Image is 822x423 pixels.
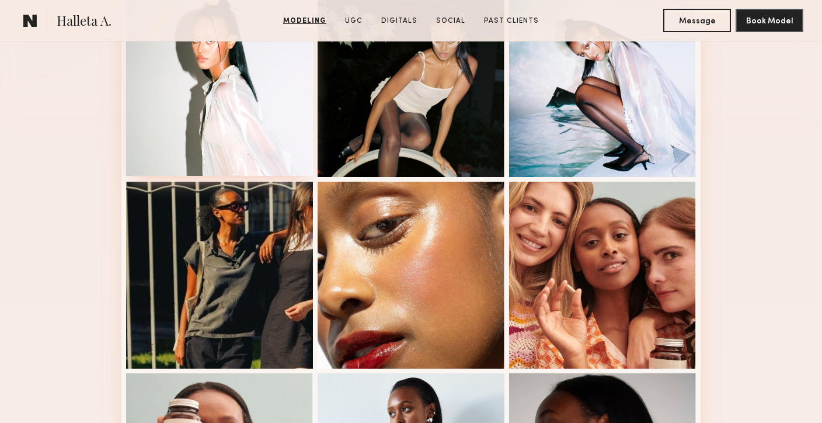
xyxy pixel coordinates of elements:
[431,16,470,26] a: Social
[736,15,803,25] a: Book Model
[340,16,367,26] a: UGC
[377,16,422,26] a: Digitals
[278,16,331,26] a: Modeling
[663,9,731,32] button: Message
[479,16,544,26] a: Past Clients
[736,9,803,32] button: Book Model
[57,12,112,32] span: Halleta A.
